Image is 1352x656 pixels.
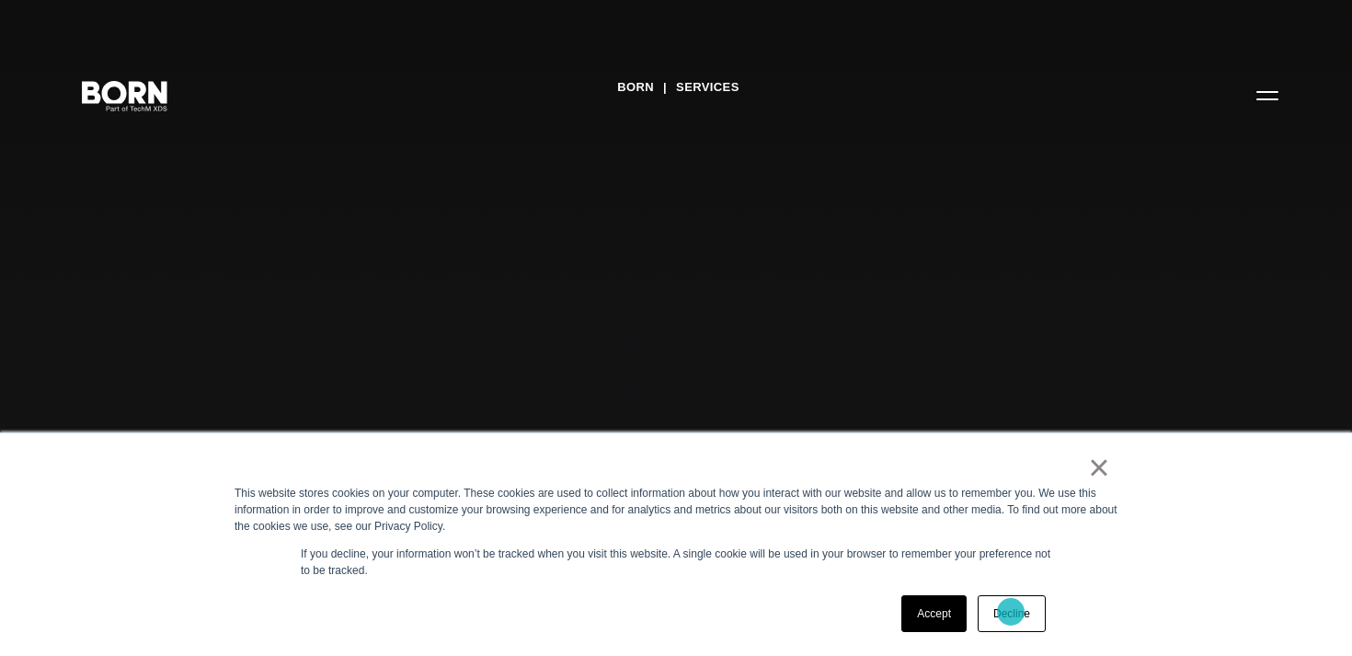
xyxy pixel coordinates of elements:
a: × [1088,459,1110,476]
a: Decline [978,595,1046,632]
a: BORN [617,74,654,101]
a: Services [676,74,739,101]
p: If you decline, your information won’t be tracked when you visit this website. A single cookie wi... [301,546,1051,579]
button: Open [1245,75,1289,114]
div: This website stores cookies on your computer. These cookies are used to collect information about... [235,485,1117,535]
a: Accept [901,595,967,632]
